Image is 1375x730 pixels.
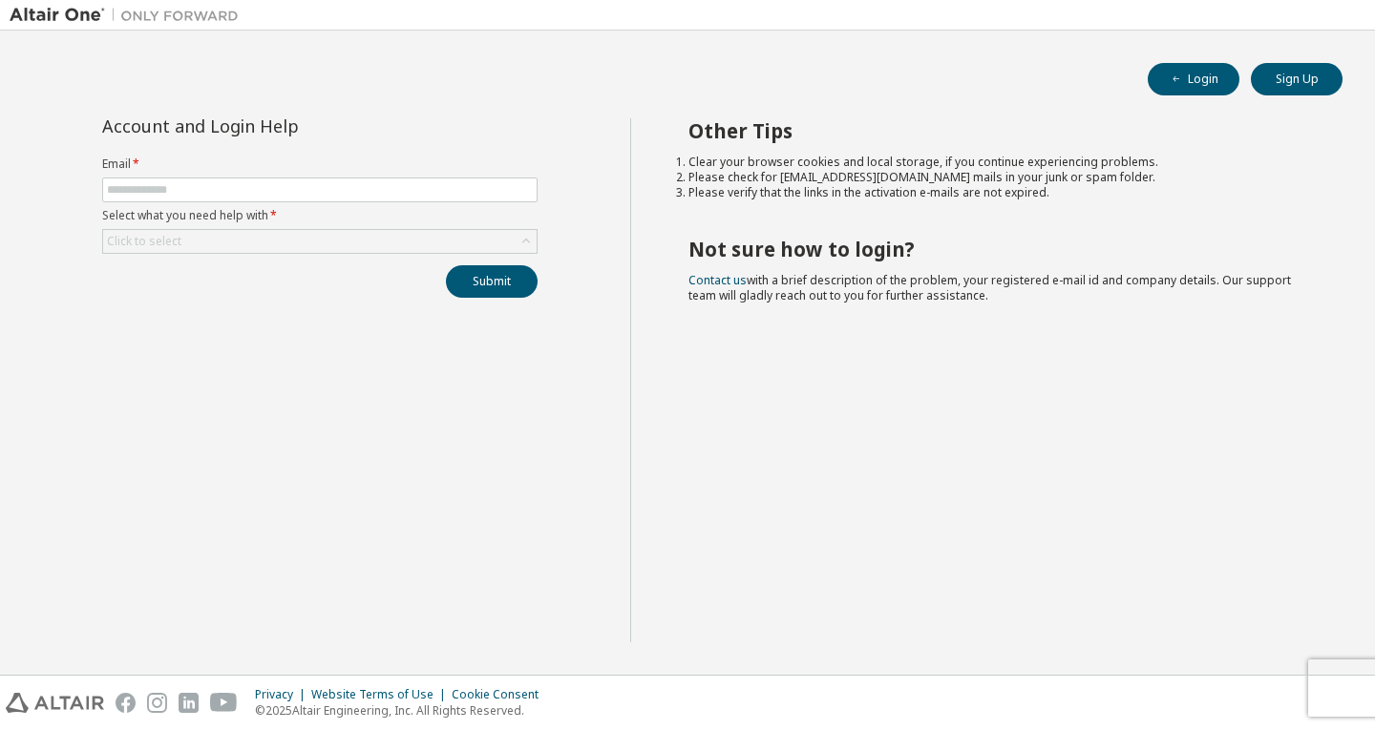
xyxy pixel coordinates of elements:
[1251,63,1343,95] button: Sign Up
[116,693,136,713] img: facebook.svg
[688,272,1291,303] span: with a brief description of the problem, your registered e-mail id and company details. Our suppo...
[147,693,167,713] img: instagram.svg
[103,230,537,253] div: Click to select
[1148,63,1239,95] button: Login
[107,234,181,249] div: Click to select
[452,687,550,702] div: Cookie Consent
[10,6,248,25] img: Altair One
[688,118,1309,143] h2: Other Tips
[688,272,747,288] a: Contact us
[102,118,451,134] div: Account and Login Help
[688,237,1309,261] h2: Not sure how to login?
[311,687,452,702] div: Website Terms of Use
[688,155,1309,170] li: Clear your browser cookies and local storage, if you continue experiencing problems.
[6,693,104,713] img: altair_logo.svg
[255,687,311,702] div: Privacy
[102,156,538,172] label: Email
[688,170,1309,185] li: Please check for [EMAIL_ADDRESS][DOMAIN_NAME] mails in your junk or spam folder.
[446,265,538,298] button: Submit
[210,693,238,713] img: youtube.svg
[102,208,538,223] label: Select what you need help with
[255,702,550,719] p: © 2025 Altair Engineering, Inc. All Rights Reserved.
[688,185,1309,200] li: Please verify that the links in the activation e-mails are not expired.
[179,693,199,713] img: linkedin.svg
